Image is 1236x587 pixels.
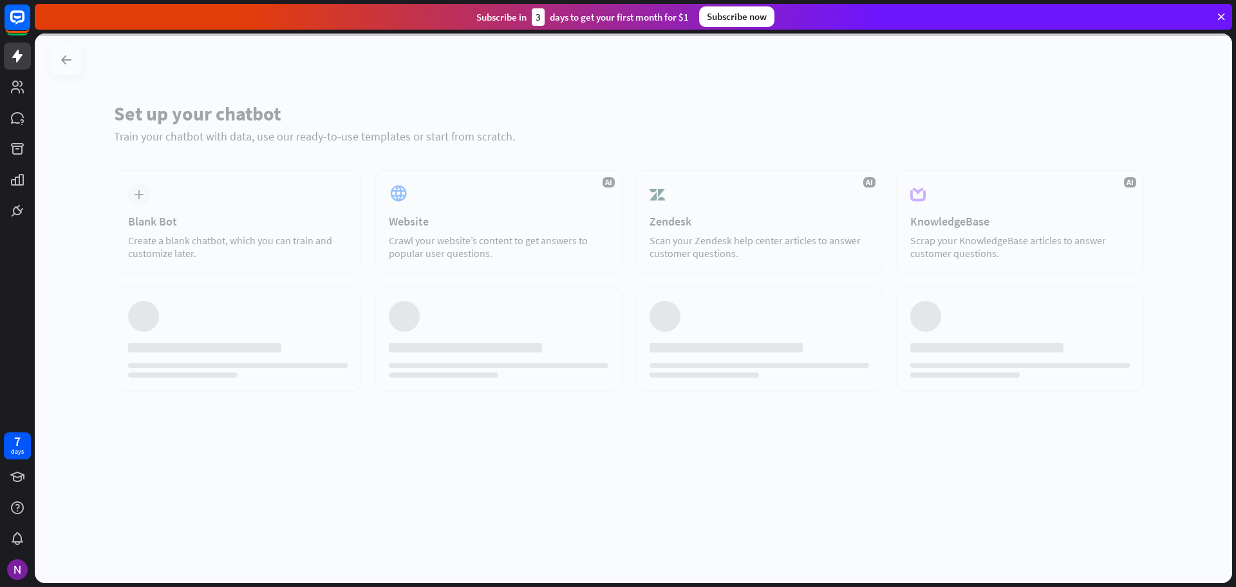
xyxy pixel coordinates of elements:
[11,447,24,456] div: days
[476,8,689,26] div: Subscribe in days to get your first month for $1
[4,432,31,459] a: 7 days
[14,436,21,447] div: 7
[532,8,545,26] div: 3
[699,6,774,27] div: Subscribe now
